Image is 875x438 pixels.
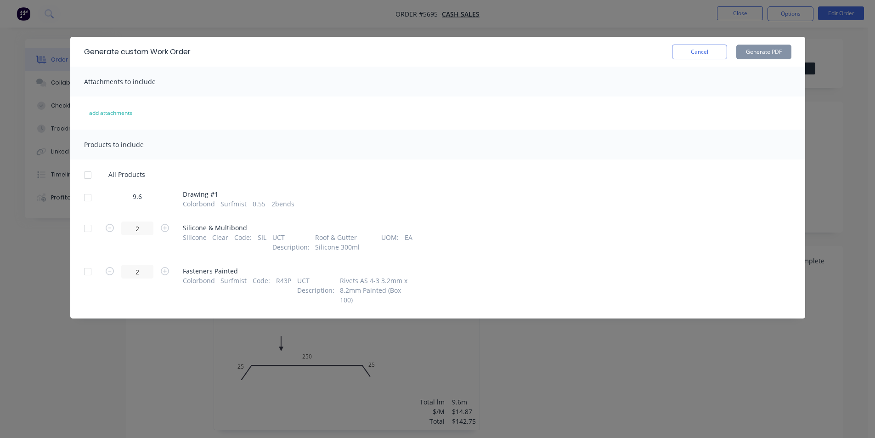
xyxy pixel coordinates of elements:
span: Surfmist [220,199,247,209]
button: add attachments [79,106,142,120]
span: SIL [258,233,266,252]
span: EA [405,233,412,252]
span: 2 bends [271,199,294,209]
span: 0.55 [253,199,265,209]
span: Attachments to include [84,77,156,86]
span: 9.6 [133,192,142,201]
span: Drawing # 1 [183,189,294,199]
span: Roof & Gutter Silicone 300ml [315,233,375,252]
div: Generate custom Work Order [84,46,191,57]
span: All Products [108,170,151,179]
button: Generate PDF [736,45,791,59]
span: UCT Description : [297,276,334,305]
span: Colorbond [183,199,215,209]
span: Colorbond [183,276,215,305]
span: R43P [276,276,291,305]
span: UOM : [381,233,399,252]
span: Surfmist [220,276,247,305]
span: Products to include [84,140,144,149]
span: Silicone [183,233,207,252]
span: Rivets AS 4-3 3.2mm x 8.2mm Painted (Box 100) [340,276,412,305]
span: Fasteners Painted [183,266,412,276]
button: Cancel [672,45,727,59]
span: Clear [212,233,228,252]
span: Code : [253,276,270,305]
span: Code : [234,233,252,252]
span: Silicone & Multibond [183,223,412,233]
span: UCT Description : [272,233,310,252]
